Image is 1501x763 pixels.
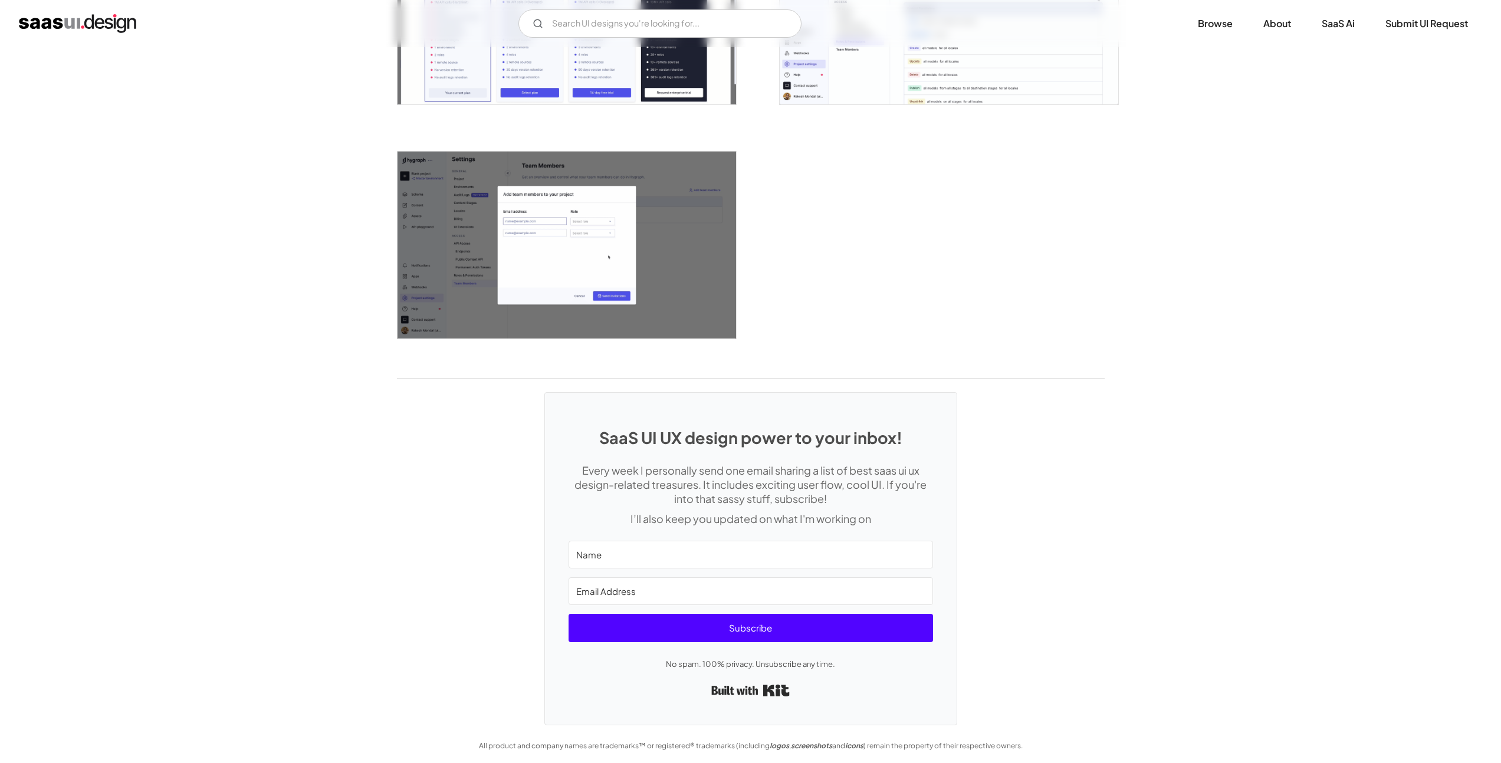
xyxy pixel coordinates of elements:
input: Name [569,541,933,568]
img: 6426e39303f6085ca807da1c_Hygraph%20-%20Add%20Team%20Members.png [398,152,736,338]
div: All product and company names are trademarks™ or registered® trademarks (including , and ) remain... [474,739,1028,753]
em: logos [770,741,789,750]
a: SaaS Ai [1308,11,1369,37]
input: Search UI designs you're looking for... [518,9,802,38]
p: No spam. 100% privacy. Unsubscribe any time. [569,657,933,671]
p: I’ll also keep you updated on what I'm working on [569,512,933,526]
em: screenshots [791,741,832,750]
p: Every week I personally send one email sharing a list of best saas ui ux design-related treasures... [569,463,933,506]
input: Email Address [569,577,933,605]
a: open lightbox [398,152,736,338]
a: About [1249,11,1305,37]
a: home [19,14,136,33]
a: Submit UI Request [1371,11,1482,37]
button: Subscribe [569,614,933,642]
a: Browse [1184,11,1247,37]
h1: SaaS UI UX design power to your inbox! [569,428,933,447]
a: Built with Kit [711,680,790,701]
form: Email Form [518,9,802,38]
em: icons [845,741,863,750]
